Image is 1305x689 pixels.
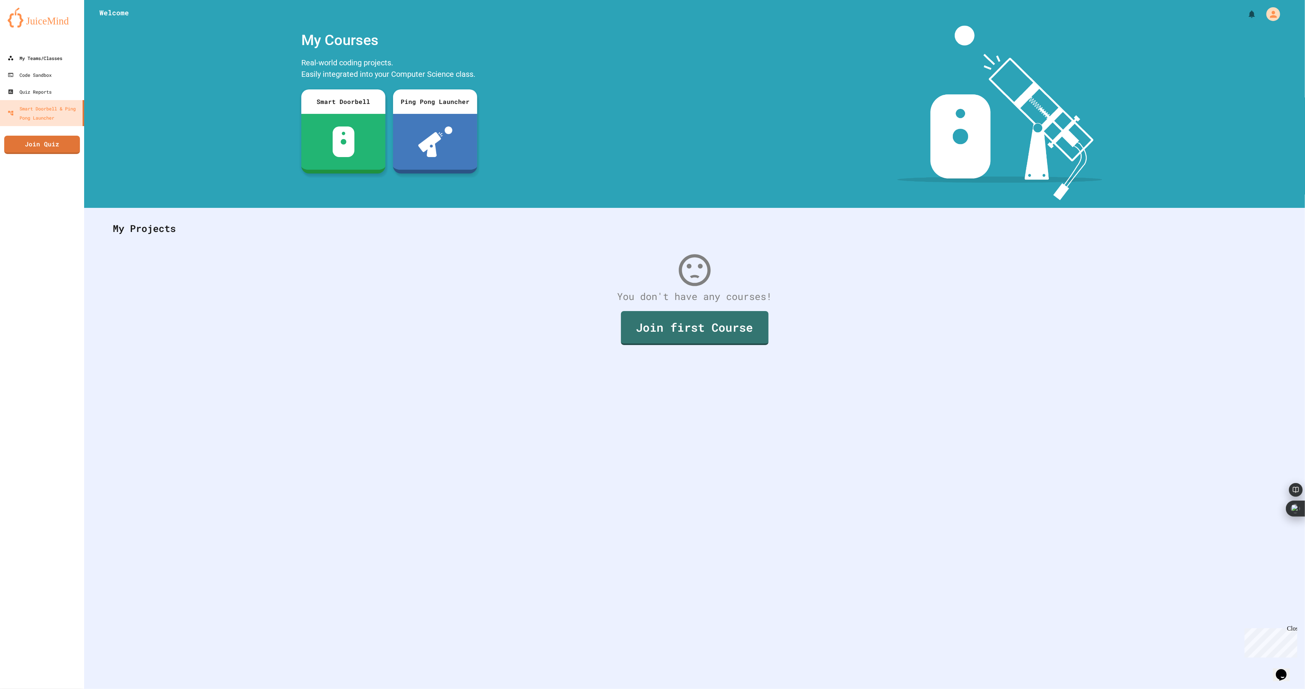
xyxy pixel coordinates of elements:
a: Join first Course [621,311,769,345]
iframe: chat widget [1273,658,1297,681]
img: banner-image-my-projects.png [897,26,1102,200]
div: My Account [1258,5,1282,23]
div: Ping Pong Launcher [393,89,477,114]
div: Quiz Reports [8,87,52,96]
div: My Projects [105,214,1284,243]
img: logo-orange.svg [8,8,76,28]
a: Join Quiz [4,136,80,154]
div: Real-world coding projects. Easily integrated into your Computer Science class. [297,55,481,84]
iframe: chat widget [1242,625,1297,658]
img: sdb-white.svg [333,126,354,157]
div: Chat with us now!Close [3,3,53,49]
img: ppl-with-ball.png [418,126,452,157]
div: My Courses [297,26,481,55]
div: Smart Doorbell & Ping Pong Launcher [8,104,80,122]
div: Code Sandbox [8,70,52,79]
div: Smart Doorbell [301,89,385,114]
div: You don't have any courses! [105,289,1284,304]
div: My Notifications [1233,8,1258,21]
div: My Teams/Classes [8,53,62,63]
